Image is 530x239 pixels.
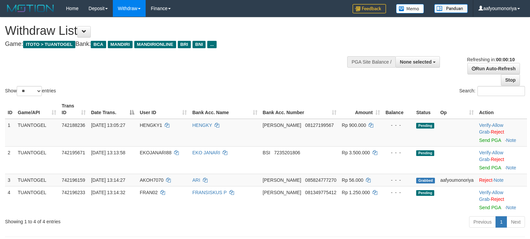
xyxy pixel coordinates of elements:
a: Send PGA [479,138,501,143]
a: Note [506,205,516,210]
span: Rp 900.000 [342,123,366,128]
h4: Game: Bank: [5,41,347,48]
span: None selected [400,59,432,65]
span: Rp 1.250.000 [342,190,370,195]
label: Show entries [5,86,56,96]
td: TUANTOGEL [15,174,59,186]
span: Pending [416,123,434,129]
span: ... [207,41,216,48]
td: TUANTOGEL [15,146,59,174]
img: MOTION_logo.png [5,3,56,13]
a: Allow Grab [479,150,503,162]
span: [DATE] 13:05:27 [91,123,125,128]
div: - - - [385,189,411,196]
th: Action [476,100,527,119]
select: Showentries [17,86,42,96]
th: Balance [383,100,413,119]
a: Allow Grab [479,190,503,202]
a: Verify [479,190,491,195]
label: Search: [459,86,525,96]
img: Feedback.jpg [353,4,386,13]
span: [PERSON_NAME] [263,123,301,128]
th: Bank Acc. Number: activate to sort column ascending [260,100,339,119]
th: ID [5,100,15,119]
td: · · [476,186,527,214]
span: [DATE] 13:14:27 [91,177,125,183]
a: Next [507,216,525,228]
td: 4 [5,186,15,214]
th: Op: activate to sort column ascending [438,100,476,119]
span: · [479,150,503,162]
th: Trans ID: activate to sort column ascending [59,100,88,119]
td: · · [476,146,527,174]
strong: 00:00:10 [496,57,515,62]
a: Reject [491,157,504,162]
a: Note [494,177,504,183]
span: MANDIRI [108,41,133,48]
span: Copy 081349775412 to clipboard [305,190,336,195]
a: FRANSISKUS P [192,190,226,195]
img: panduan.png [434,4,468,13]
span: FRAN02 [140,190,158,195]
span: HENGKY1 [140,123,162,128]
th: Bank Acc. Name: activate to sort column ascending [190,100,260,119]
span: BRI [178,41,191,48]
td: · [476,174,527,186]
td: aafyoumonoriya [438,174,476,186]
input: Search: [477,86,525,96]
span: 742188236 [62,123,85,128]
a: Note [506,165,516,170]
a: Previous [469,216,496,228]
th: Status [413,100,438,119]
div: - - - [385,122,411,129]
span: BSI [263,150,271,155]
a: Verify [479,150,491,155]
td: 3 [5,174,15,186]
th: User ID: activate to sort column ascending [137,100,190,119]
span: BNI [193,41,206,48]
span: AKOH7070 [140,177,163,183]
img: Button%20Memo.svg [396,4,424,13]
a: Stop [501,74,520,86]
span: Copy 08127199567 to clipboard [305,123,334,128]
span: [DATE] 13:13:58 [91,150,125,155]
span: BCA [91,41,106,48]
div: - - - [385,149,411,156]
span: MANDIRIONLINE [134,41,176,48]
a: Send PGA [479,165,501,170]
span: Rp 56.000 [342,177,364,183]
td: · · [476,119,527,147]
a: Verify [479,123,491,128]
span: Copy 085824777270 to clipboard [305,177,336,183]
a: HENGKY [192,123,212,128]
a: Reject [479,177,493,183]
a: Send PGA [479,205,501,210]
td: TUANTOGEL [15,119,59,147]
span: [PERSON_NAME] [263,177,301,183]
span: Grabbed [416,178,435,183]
span: Refreshing in: [467,57,515,62]
a: Note [506,138,516,143]
span: Rp 3.500.000 [342,150,370,155]
span: [PERSON_NAME] [263,190,301,195]
span: 742196159 [62,177,85,183]
span: 742196233 [62,190,85,195]
span: Pending [416,150,434,156]
button: None selected [395,56,440,68]
span: · [479,190,503,202]
a: 1 [496,216,507,228]
span: · [479,123,503,135]
span: EKOJANARI88 [140,150,171,155]
span: Copy 7235201806 to clipboard [274,150,300,155]
h1: Withdraw List [5,24,347,37]
th: Date Trans.: activate to sort column descending [88,100,137,119]
td: 1 [5,119,15,147]
a: EKO JANARI [192,150,220,155]
a: Allow Grab [479,123,503,135]
div: - - - [385,177,411,183]
a: ARI [192,177,200,183]
span: Pending [416,190,434,196]
a: Run Auto-Refresh [467,63,520,74]
th: Game/API: activate to sort column ascending [15,100,59,119]
span: [DATE] 13:14:32 [91,190,125,195]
